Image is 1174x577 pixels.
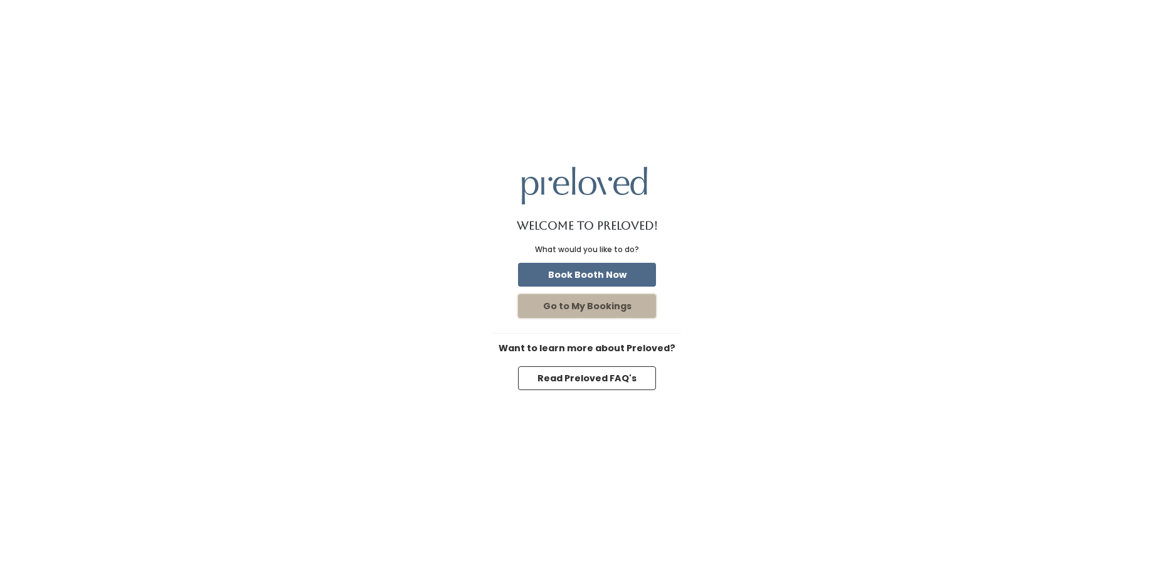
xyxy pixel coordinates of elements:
[518,366,656,390] button: Read Preloved FAQ's
[518,294,656,318] button: Go to My Bookings
[493,344,681,354] h6: Want to learn more about Preloved?
[522,167,647,204] img: preloved logo
[517,220,658,232] h1: Welcome to Preloved!
[535,244,639,255] div: What would you like to do?
[516,292,658,320] a: Go to My Bookings
[518,263,656,287] button: Book Booth Now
